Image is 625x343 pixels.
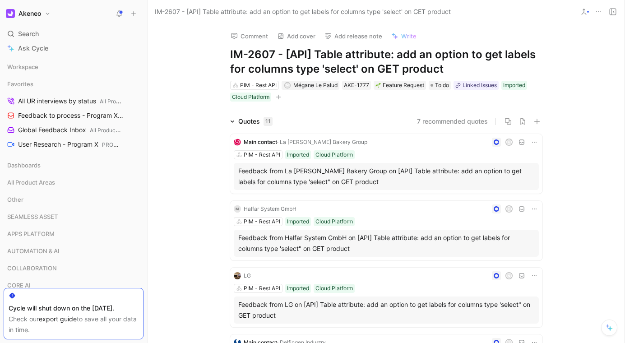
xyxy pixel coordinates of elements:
[4,138,144,151] a: User Research - Program XPROGRAM X
[315,150,353,159] div: Cloud Platform
[4,94,144,108] a: All UR interviews by statusAll Product Areas
[234,205,241,213] div: M
[18,97,123,106] span: All UR interviews by status
[4,193,144,206] div: Other
[4,244,144,260] div: AUTOMATION & AI
[7,161,41,170] span: Dashboards
[4,109,144,122] a: Feedback to process - Program XPROGRAM X
[4,77,144,91] div: Favorites
[285,83,290,88] div: M
[401,32,417,40] span: Write
[227,116,276,127] div: Quotes11
[90,127,133,134] span: All Product Areas
[227,30,272,42] button: Comment
[240,81,277,90] div: PIM - Rest API
[155,6,451,17] span: IM-2607 - [API] Table attribute: add an option to get labels for columns type 'select' on GET pro...
[238,299,534,321] div: Feedback from LG on [API] Table attribute: add an option to get labels for columns type 'select" ...
[287,217,309,226] div: Imported
[4,278,144,295] div: CORE AI
[238,232,534,254] div: Feedback from Halfar System GmbH on [API] Table attribute: add an option to get labels for column...
[506,139,512,145] div: A
[244,271,251,280] div: LG
[244,139,277,145] span: Main contact
[506,273,512,279] div: N
[18,111,125,121] span: Feedback to process - Program X
[102,141,134,148] span: PROGRAM X
[9,303,139,314] div: Cycle will shut down on the [DATE].
[4,176,144,192] div: All Product Areas
[387,30,421,42] button: Write
[18,140,122,149] span: User Research - Program X
[4,158,144,175] div: Dashboards
[6,9,15,18] img: Akeneo
[315,217,353,226] div: Cloud Platform
[273,30,319,42] button: Add cover
[238,116,273,127] div: Quotes
[39,315,77,323] a: export guide
[4,261,144,275] div: COLLABORATION
[7,195,23,204] span: Other
[100,98,143,105] span: All Product Areas
[4,193,144,209] div: Other
[264,117,273,126] div: 11
[374,81,426,90] div: 🌱Feature Request
[435,81,449,90] span: To do
[19,9,41,18] h1: Akeneo
[4,123,144,137] a: Global Feedback InboxAll Product Areas
[277,139,367,145] span: · La [PERSON_NAME] Bakery Group
[4,27,144,41] div: Search
[4,227,144,241] div: APPS PLATFORM
[503,81,525,90] div: Imported
[429,81,451,90] div: To do
[232,93,269,102] div: Cloud Platform
[244,204,296,213] div: Halfar System GmbH
[4,158,144,172] div: Dashboards
[4,278,144,292] div: CORE AI
[7,62,38,71] span: Workspace
[244,217,280,226] div: PIM - Rest API
[463,81,497,90] div: Linked Issues
[287,284,309,293] div: Imported
[4,42,144,55] a: Ask Cycle
[506,206,512,212] div: F
[4,176,144,189] div: All Product Areas
[315,284,353,293] div: Cloud Platform
[238,166,534,187] div: Feedback from La [PERSON_NAME] Bakery Group on [API] Table attribute: add an option to get labels...
[4,244,144,258] div: AUTOMATION & AI
[417,116,488,127] button: 7 recommended quotes
[18,43,48,54] span: Ask Cycle
[7,79,33,88] span: Favorites
[244,284,280,293] div: PIM - Rest API
[4,210,144,226] div: SEAMLESS ASSET
[234,139,241,146] img: logo
[7,246,60,255] span: AUTOMATION & AI
[375,83,381,88] img: 🌱
[4,60,144,74] div: Workspace
[4,261,144,278] div: COLLABORATION
[230,47,542,76] h1: IM-2607 - [API] Table attribute: add an option to get labels for columns type 'select' on GET pro...
[320,30,386,42] button: Add release note
[18,125,122,135] span: Global Feedback Inbox
[293,82,338,88] span: Mégane Le Palud
[9,314,139,335] div: Check our to save all your data in time.
[7,281,31,290] span: CORE AI
[344,81,369,90] div: AKE-1777
[234,272,241,279] img: logo
[18,28,39,39] span: Search
[7,212,58,221] span: SEAMLESS ASSET
[7,178,55,187] span: All Product Areas
[4,227,144,243] div: APPS PLATFORM
[287,150,309,159] div: Imported
[4,210,144,223] div: SEAMLESS ASSET
[244,150,280,159] div: PIM - Rest API
[4,7,53,20] button: AkeneoAkeneo
[375,81,424,90] div: Feature Request
[7,264,57,273] span: COLLABORATION
[7,229,55,238] span: APPS PLATFORM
